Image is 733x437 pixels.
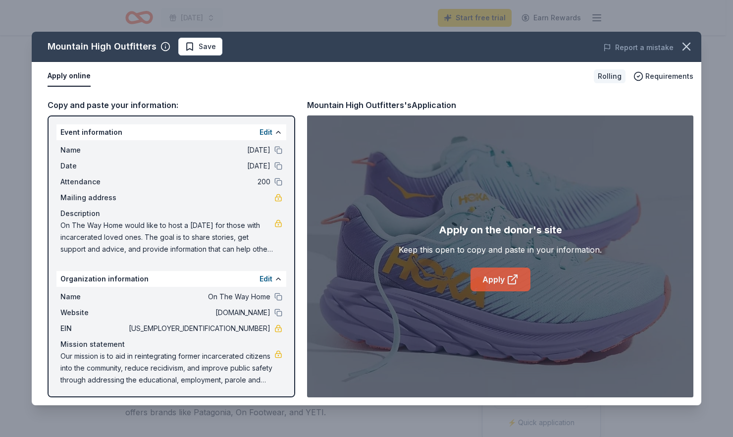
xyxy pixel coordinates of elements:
[60,291,127,303] span: Name
[399,244,602,256] div: Keep this open to copy and paste in your information.
[56,124,286,140] div: Event information
[127,176,270,188] span: 200
[48,39,157,55] div: Mountain High Outfitters
[594,69,626,83] div: Rolling
[199,41,216,53] span: Save
[60,307,127,319] span: Website
[60,338,282,350] div: Mission statement
[307,99,456,111] div: Mountain High Outfitters's Application
[60,350,274,386] span: Our mission is to aid in reintegrating former incarcerated citizens into the community, reduce re...
[439,222,562,238] div: Apply on the donor's site
[48,99,295,111] div: Copy and paste your information:
[60,219,274,255] span: On The Way Home would like to host a [DATE] for those with incarcerated loved ones. The goal is t...
[127,144,270,156] span: [DATE]
[633,70,693,82] button: Requirements
[60,176,127,188] span: Attendance
[603,42,674,54] button: Report a mistake
[260,126,272,138] button: Edit
[60,323,127,334] span: EIN
[60,144,127,156] span: Name
[56,271,286,287] div: Organization information
[60,160,127,172] span: Date
[127,307,270,319] span: [DOMAIN_NAME]
[178,38,222,55] button: Save
[260,273,272,285] button: Edit
[471,268,530,291] a: Apply
[127,323,270,334] span: [US_EMPLOYER_IDENTIFICATION_NUMBER]
[127,160,270,172] span: [DATE]
[645,70,693,82] span: Requirements
[60,208,282,219] div: Description
[127,291,270,303] span: On The Way Home
[60,192,127,204] span: Mailing address
[48,66,91,87] button: Apply online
